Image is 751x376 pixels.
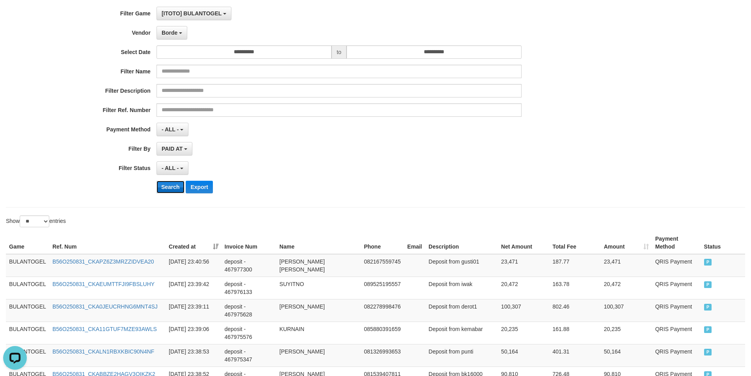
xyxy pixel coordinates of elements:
[549,322,600,344] td: 161.88
[20,215,49,227] select: Showentries
[361,254,404,277] td: 082167559745
[701,232,745,254] th: Status
[186,181,212,193] button: Export
[6,232,49,254] th: Game
[162,146,183,152] span: PAID AT
[162,10,222,17] span: [ITOTO] BULANTOGEL
[425,299,498,322] td: Deposit from derot1
[52,303,158,310] a: B56O250831_CKA0JEUCRHNG6MNT4SJ
[361,277,404,299] td: 089525195557
[549,299,600,322] td: 802.46
[498,277,549,299] td: 20,472
[222,299,276,322] td: deposit - 467975628
[6,299,49,322] td: BULANTOGEL
[157,161,188,175] button: - ALL -
[425,344,498,367] td: Deposit from punti
[652,322,701,344] td: QRIS Payment
[601,254,652,277] td: 23,471
[425,254,498,277] td: Deposit from gusti01
[222,254,276,277] td: deposit - 467977300
[404,232,425,254] th: Email
[549,232,600,254] th: Total Fee
[166,322,221,344] td: [DATE] 23:39:06
[601,322,652,344] td: 20,235
[162,126,179,133] span: - ALL -
[652,277,701,299] td: QRIS Payment
[361,232,404,254] th: Phone
[52,258,154,265] a: B56O250831_CKAPZ6Z3MRZZIDVEA20
[162,30,177,36] span: Borde
[222,322,276,344] td: deposit - 467975576
[704,281,712,288] span: PAID
[704,349,712,355] span: PAID
[222,344,276,367] td: deposit - 467975347
[157,7,231,20] button: [ITOTO] BULANTOGEL
[361,299,404,322] td: 082278998476
[157,181,184,193] button: Search
[361,322,404,344] td: 085880391659
[157,142,192,155] button: PAID AT
[276,277,361,299] td: SUYITNO
[222,232,276,254] th: Invoice Num
[425,232,498,254] th: Description
[166,254,221,277] td: [DATE] 23:40:56
[601,299,652,322] td: 100,307
[276,299,361,322] td: [PERSON_NAME]
[549,277,600,299] td: 163.78
[166,299,221,322] td: [DATE] 23:39:11
[52,326,157,332] a: B56O250831_CKA11GTUF7MZE93AWLS
[52,348,154,355] a: B56O250831_CKALN1RBXKBIC90N4NF
[276,254,361,277] td: [PERSON_NAME] [PERSON_NAME]
[222,277,276,299] td: deposit - 467976133
[498,322,549,344] td: 20,235
[6,277,49,299] td: BULANTOGEL
[704,326,712,333] span: PAID
[601,344,652,367] td: 50,164
[6,215,66,227] label: Show entries
[425,277,498,299] td: Deposit from iwak
[704,304,712,311] span: PAID
[498,232,549,254] th: Net Amount
[157,123,188,136] button: - ALL -
[601,277,652,299] td: 20,472
[425,322,498,344] td: Deposit from kemabar
[6,254,49,277] td: BULANTOGEL
[652,254,701,277] td: QRIS Payment
[52,281,155,287] a: B56O250831_CKAEUMTTFJI9FBSLUHY
[276,232,361,254] th: Name
[498,254,549,277] td: 23,471
[652,344,701,367] td: QRIS Payment
[498,299,549,322] td: 100,307
[162,165,179,171] span: - ALL -
[601,232,652,254] th: Amount: activate to sort column ascending
[549,254,600,277] td: 187.77
[704,259,712,266] span: PAID
[166,277,221,299] td: [DATE] 23:39:42
[652,299,701,322] td: QRIS Payment
[49,232,166,254] th: Ref. Num
[332,45,347,59] span: to
[157,26,187,39] button: Borde
[498,344,549,367] td: 50,164
[166,344,221,367] td: [DATE] 23:38:53
[276,322,361,344] td: KURNAIN
[276,344,361,367] td: [PERSON_NAME]
[549,344,600,367] td: 401.31
[652,232,701,254] th: Payment Method
[361,344,404,367] td: 081326993653
[3,3,27,27] button: Open LiveChat chat widget
[6,322,49,344] td: BULANTOGEL
[166,232,221,254] th: Created at: activate to sort column ascending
